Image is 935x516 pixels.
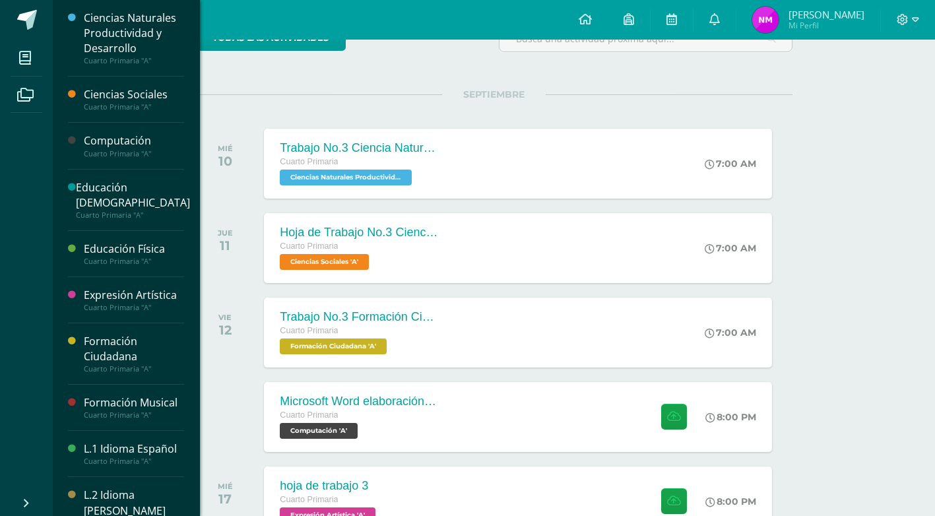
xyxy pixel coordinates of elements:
[705,496,756,507] div: 8:00 PM
[84,457,184,466] div: Cuarto Primaria "A"
[84,102,184,112] div: Cuarto Primaria "A"
[442,88,546,100] span: SEPTIEMBRE
[84,133,184,158] a: ComputaciónCuarto Primaria "A"
[218,313,232,322] div: VIE
[280,310,438,324] div: Trabajo No.3 Formación Ciudadana
[705,158,756,170] div: 7:00 AM
[84,11,184,56] div: Ciencias Naturales Productividad y Desarrollo
[76,180,190,210] div: Educación [DEMOGRAPHIC_DATA]
[84,133,184,148] div: Computación
[76,210,190,220] div: Cuarto Primaria "A"
[218,144,233,153] div: MIÉ
[280,157,338,166] span: Cuarto Primaria
[84,364,184,373] div: Cuarto Primaria "A"
[280,326,338,335] span: Cuarto Primaria
[84,410,184,420] div: Cuarto Primaria "A"
[84,441,184,457] div: L.1 Idioma Español
[280,395,438,408] div: Microsoft Word elaboración redacción y personalización de documentos
[280,339,387,354] span: Formación Ciudadana 'A'
[218,322,232,338] div: 12
[280,254,369,270] span: Ciencias Sociales 'A'
[84,395,184,410] div: Formación Musical
[280,226,438,240] div: Hoja de Trabajo No.3 Ciencias Sociales
[280,495,338,504] span: Cuarto Primaria
[218,228,233,238] div: JUE
[705,411,756,423] div: 8:00 PM
[705,242,756,254] div: 7:00 AM
[84,87,184,102] div: Ciencias Sociales
[76,180,190,220] a: Educación [DEMOGRAPHIC_DATA]Cuarto Primaria "A"
[84,87,184,112] a: Ciencias SocialesCuarto Primaria "A"
[84,242,184,257] div: Educación Física
[280,479,379,493] div: hoja de trabajo 3
[84,56,184,65] div: Cuarto Primaria "A"
[84,149,184,158] div: Cuarto Primaria "A"
[84,334,184,364] div: Formación Ciudadana
[84,334,184,373] a: Formación CiudadanaCuarto Primaria "A"
[218,238,233,253] div: 11
[218,491,233,507] div: 17
[84,11,184,65] a: Ciencias Naturales Productividad y DesarrolloCuarto Primaria "A"
[84,288,184,312] a: Expresión ArtísticaCuarto Primaria "A"
[752,7,779,33] img: 4d757bb7c32cc36617525ab15d3a5207.png
[280,242,338,251] span: Cuarto Primaria
[705,327,756,339] div: 7:00 AM
[218,482,233,491] div: MIÉ
[218,153,233,169] div: 10
[84,257,184,266] div: Cuarto Primaria "A"
[280,410,338,420] span: Cuarto Primaria
[84,242,184,266] a: Educación FísicaCuarto Primaria "A"
[84,288,184,303] div: Expresión Artística
[789,8,864,21] span: [PERSON_NAME]
[84,303,184,312] div: Cuarto Primaria "A"
[84,395,184,420] a: Formación MusicalCuarto Primaria "A"
[789,20,864,31] span: Mi Perfil
[84,441,184,466] a: L.1 Idioma EspañolCuarto Primaria "A"
[280,423,358,439] span: Computación 'A'
[280,141,438,155] div: Trabajo No.3 Ciencia Naturales
[280,170,412,185] span: Ciencias Naturales Productividad y Desarrollo 'A'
